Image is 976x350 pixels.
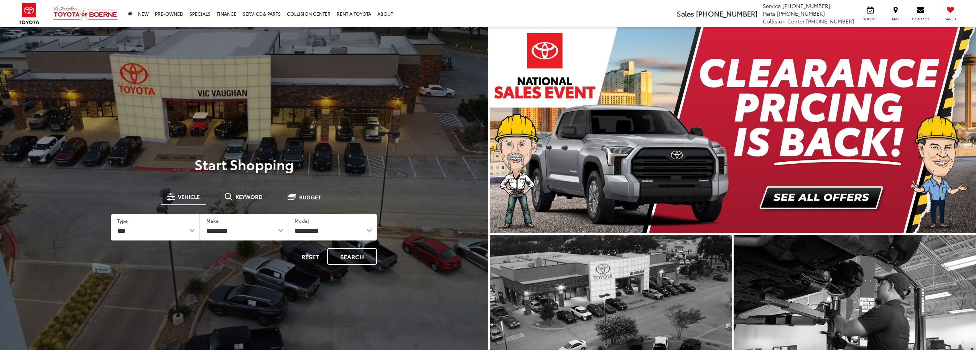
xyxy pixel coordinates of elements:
button: Click to view next picture. [903,43,976,218]
span: Vehicle [178,194,200,199]
span: Keyword [235,194,263,199]
span: Map [887,17,904,22]
span: Service [763,2,781,10]
span: Parts [763,10,775,17]
img: Vic Vaughan Toyota of Boerne [53,6,118,22]
button: Click to view previous picture. [490,43,563,218]
button: Search [327,248,377,265]
span: Budget [299,194,321,200]
span: [PHONE_NUMBER] [806,17,854,25]
label: Type [117,217,128,224]
span: Saved [942,17,959,22]
label: Make [206,217,219,224]
p: Start Shopping [32,156,456,172]
span: Contact [912,17,929,22]
span: Sales [677,8,694,18]
span: [PHONE_NUMBER] [782,2,830,10]
span: Service [862,17,879,22]
label: Model [295,217,309,224]
span: [PHONE_NUMBER] [777,10,825,17]
button: Reset [295,248,326,265]
span: Collision Center [763,17,805,25]
span: [PHONE_NUMBER] [696,8,757,18]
